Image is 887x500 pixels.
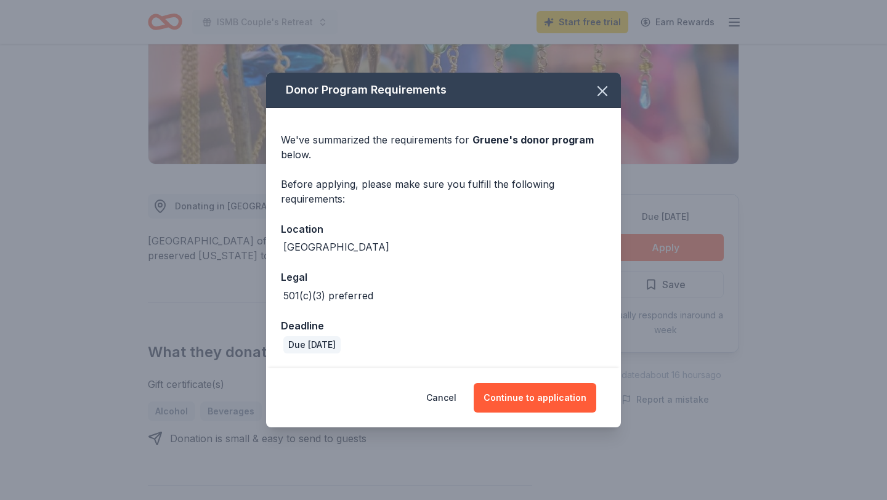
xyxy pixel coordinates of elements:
[472,134,594,146] span: Gruene 's donor program
[281,318,606,334] div: Deadline
[281,269,606,285] div: Legal
[474,383,596,413] button: Continue to application
[281,221,606,237] div: Location
[281,132,606,162] div: We've summarized the requirements for below.
[283,240,389,254] div: [GEOGRAPHIC_DATA]
[283,336,341,353] div: Due [DATE]
[281,177,606,206] div: Before applying, please make sure you fulfill the following requirements:
[266,73,621,108] div: Donor Program Requirements
[426,383,456,413] button: Cancel
[283,288,373,303] div: 501(c)(3) preferred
